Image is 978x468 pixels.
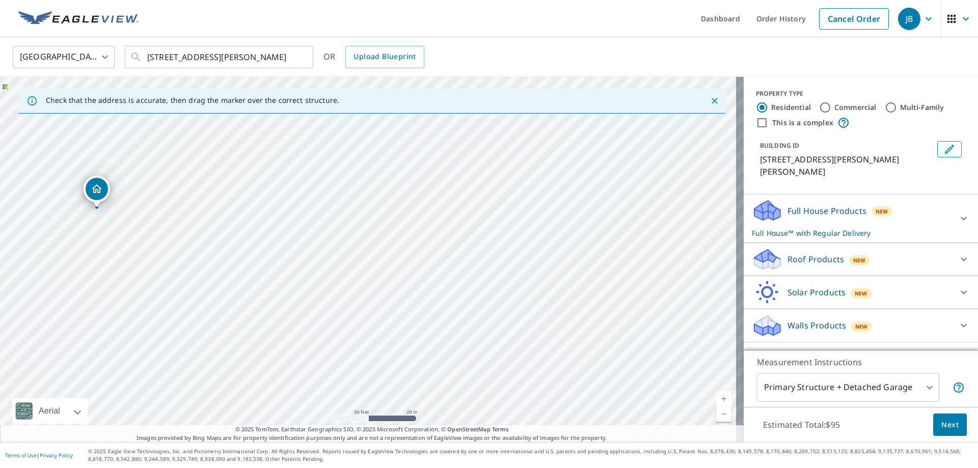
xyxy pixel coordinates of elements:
[708,94,721,107] button: Close
[898,8,920,30] div: JB
[760,153,933,178] p: [STREET_ADDRESS][PERSON_NAME][PERSON_NAME]
[447,425,490,433] a: OpenStreetMap
[46,96,339,105] p: Check that the address is accurate, then drag the marker over the correct structure.
[787,286,846,298] p: Solar Products
[716,391,731,406] a: Current Level 19, Zoom In
[819,8,889,30] a: Cancel Order
[834,102,877,113] label: Commercial
[323,46,424,68] div: OR
[756,89,966,98] div: PROPERTY TYPE
[953,381,965,394] span: Your report will include the primary structure and a detached garage if one exists.
[492,425,509,433] a: Terms
[40,452,73,459] a: Privacy Policy
[855,322,868,331] span: New
[937,141,962,157] button: Edit building 1
[787,253,844,265] p: Roof Products
[933,414,967,436] button: Next
[752,247,970,271] div: Roof ProductsNew
[772,118,833,128] label: This is a complex
[18,11,139,26] img: EV Logo
[84,176,110,207] div: Dropped pin, building 1, Residential property, 7304 Juanita Ave Ludington, MI 49431
[147,43,292,71] input: Search by address or latitude-longitude
[752,199,970,238] div: Full House ProductsNewFull House™ with Regular Delivery
[787,319,846,332] p: Walls Products
[12,398,88,424] div: Aerial
[345,46,424,68] a: Upload Blueprint
[752,228,952,238] p: Full House™ with Regular Delivery
[354,50,416,63] span: Upload Blueprint
[752,313,970,338] div: Walls ProductsNew
[900,102,944,113] label: Multi-Family
[235,425,509,434] span: © 2025 TomTom, Earthstar Geographics SIO, © 2025 Microsoft Corporation, ©
[853,256,866,264] span: New
[13,43,115,71] div: [GEOGRAPHIC_DATA]
[760,141,799,150] p: BUILDING ID
[5,452,73,458] p: |
[876,207,888,215] span: New
[716,406,731,422] a: Current Level 19, Zoom Out
[855,289,867,297] span: New
[88,448,973,463] p: © 2025 Eagle View Technologies, Inc. and Pictometry International Corp. All Rights Reserved. Repo...
[755,414,848,436] p: Estimated Total: $95
[757,373,939,402] div: Primary Structure + Detached Garage
[757,356,965,368] p: Measurement Instructions
[787,205,866,217] p: Full House Products
[36,398,63,424] div: Aerial
[941,419,959,431] span: Next
[752,280,970,305] div: Solar ProductsNew
[771,102,811,113] label: Residential
[5,452,37,459] a: Terms of Use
